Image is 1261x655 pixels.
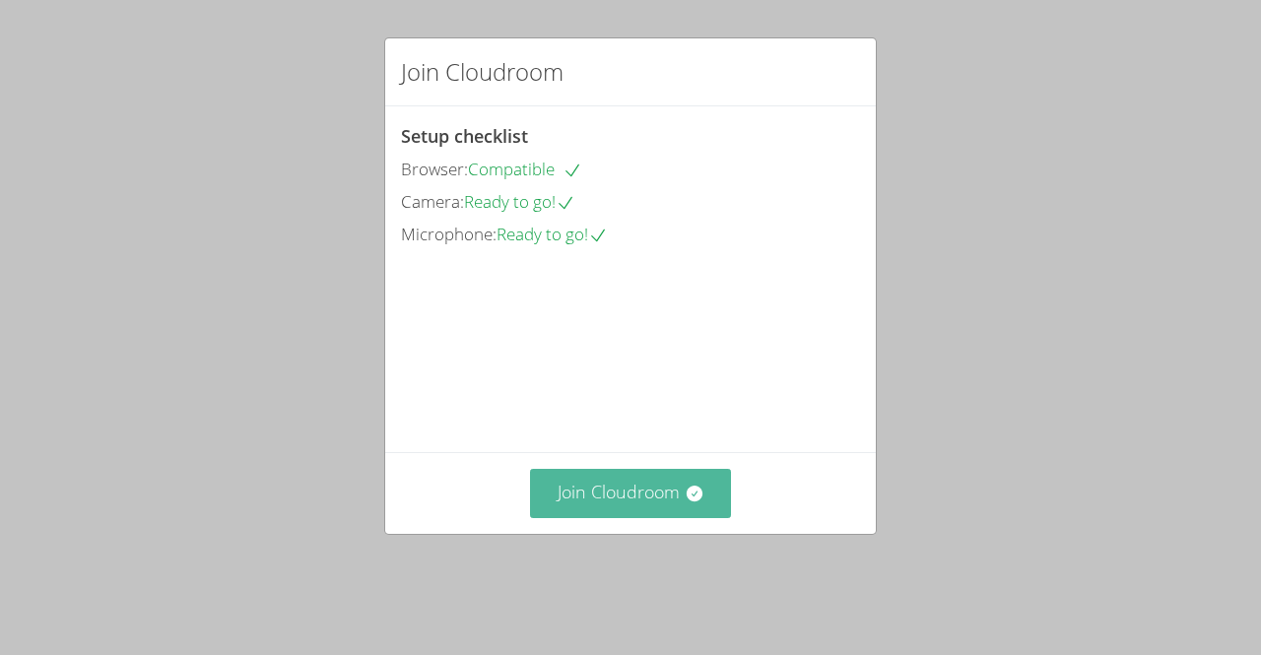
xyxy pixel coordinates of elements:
button: Join Cloudroom [530,469,732,517]
span: Compatible [468,158,582,180]
span: Microphone: [401,223,497,245]
span: Setup checklist [401,124,528,148]
span: Ready to go! [497,223,608,245]
h2: Join Cloudroom [401,54,564,90]
span: Camera: [401,190,464,213]
span: Browser: [401,158,468,180]
span: Ready to go! [464,190,575,213]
